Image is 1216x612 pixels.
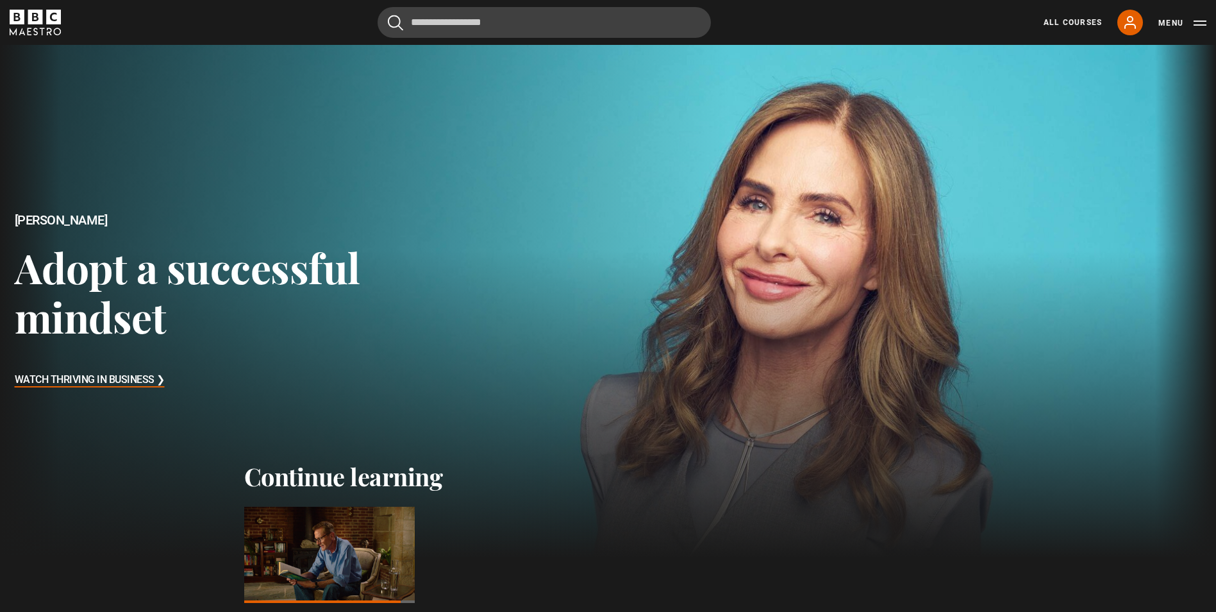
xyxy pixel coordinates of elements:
[244,462,972,491] h2: Continue learning
[1158,17,1206,30] button: Toggle navigation
[15,371,165,390] h3: Watch Thriving in Business ❯
[15,213,487,228] h2: [PERSON_NAME]
[15,242,487,342] h3: Adopt a successful mindset
[378,7,711,38] input: Search
[10,10,61,35] svg: BBC Maestro
[388,15,403,31] button: Submit the search query
[1044,17,1102,28] a: All Courses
